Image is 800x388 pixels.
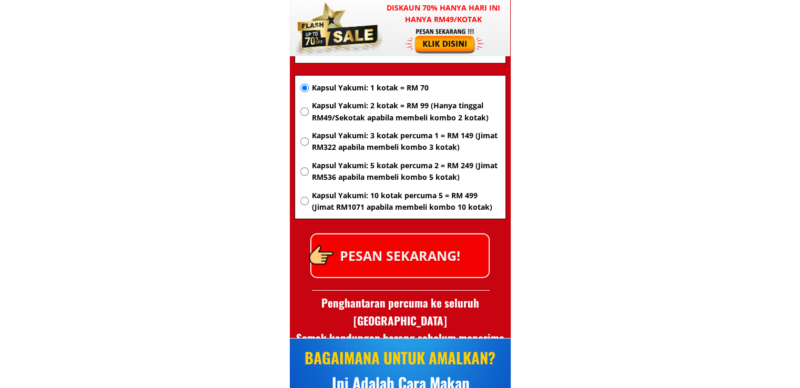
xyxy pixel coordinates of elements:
[311,160,500,183] span: Kapsul Yakumi: 5 kotak percuma 2 = RM 249 (Jimat RM536 apabila membeli kombo 5 kotak)
[293,345,507,370] div: BAGAIMANA UNTUK AMALKAN?
[311,190,500,213] span: Kapsul Yakumi: 10 kotak percuma 5 = RM 499 (Jimat RM1071 apabila membeli kombo 10 kotak)
[311,130,500,154] span: Kapsul Yakumi: 3 kotak percuma 1 = RM 149 (Jimat RM322 apabila membeli kombo 3 kotak)
[311,100,500,124] span: Kapsul Yakumi: 2 kotak = RM 99 (Hanya tinggal RM49/Sekotak apabila membeli kombo 2 kotak)
[290,294,511,347] h3: Penghantaran percuma ke seluruh [GEOGRAPHIC_DATA] Semak kandungan barang sebelum menerima
[377,2,511,26] h3: Diskaun 70% hanya hari ini hanya RM49/kotak
[311,82,500,94] span: Kapsul Yakumi: 1 kotak = RM 70
[311,234,489,277] p: PESAN SEKARANG!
